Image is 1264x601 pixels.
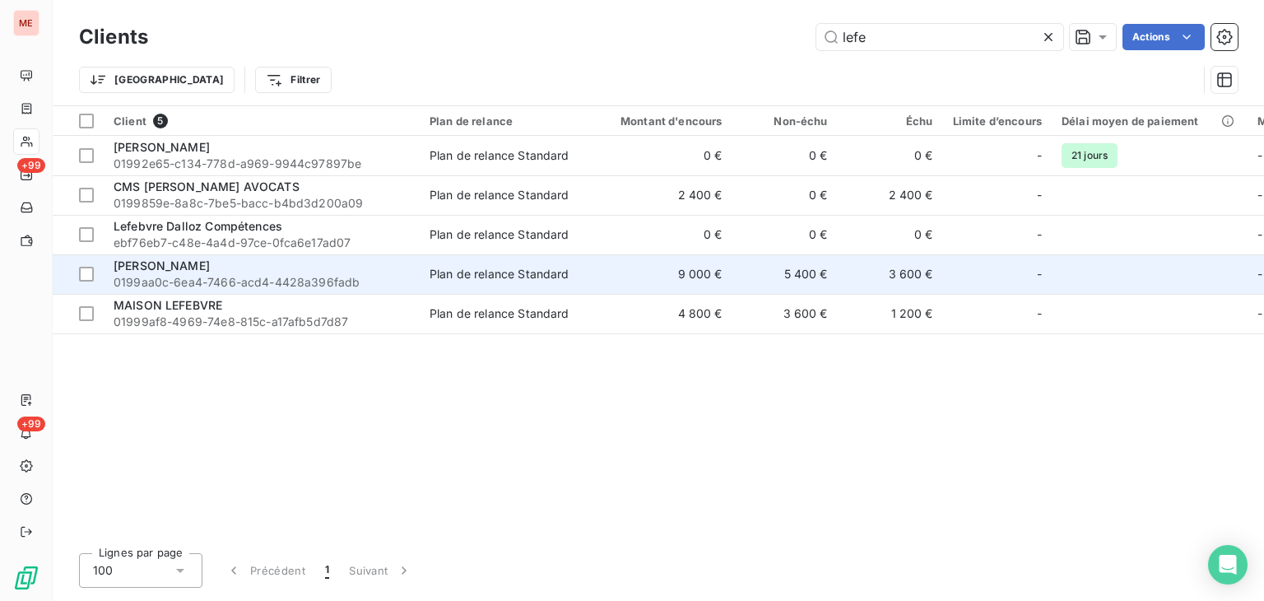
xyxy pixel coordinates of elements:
div: Délai moyen de paiement [1062,114,1238,128]
div: Plan de relance Standard [430,187,569,203]
span: - [1257,188,1262,202]
div: Montant d'encours [601,114,723,128]
td: 2 400 € [838,175,943,215]
span: Lefebvre Dalloz Compétences [114,219,282,233]
span: 01999af8-4969-74e8-815c-a17afb5d7d87 [114,314,410,330]
button: Actions [1122,24,1205,50]
td: 3 600 € [838,254,943,294]
td: 0 € [732,175,838,215]
span: - [1037,266,1042,282]
span: [PERSON_NAME] [114,259,210,273]
td: 5 400 € [732,254,838,294]
td: 0 € [591,136,732,175]
div: Plan de relance Standard [430,266,569,282]
span: - [1037,187,1042,203]
td: 0 € [838,215,943,254]
span: 01992e65-c134-778d-a969-9944c97897be [114,156,410,172]
td: 2 400 € [591,175,732,215]
span: CMS [PERSON_NAME] AVOCATS [114,179,300,193]
span: 100 [93,562,113,579]
td: 9 000 € [591,254,732,294]
span: 5 [153,114,168,128]
td: 0 € [732,136,838,175]
button: Précédent [216,553,315,588]
span: 0199aa0c-6ea4-7466-acd4-4428a396fadb [114,274,410,291]
td: 4 800 € [591,294,732,333]
span: [PERSON_NAME] [114,140,210,154]
div: Plan de relance Standard [430,147,569,164]
td: 3 600 € [732,294,838,333]
img: Logo LeanPay [13,565,39,591]
div: Plan de relance [430,114,581,128]
td: 0 € [732,215,838,254]
span: - [1257,227,1262,241]
span: - [1257,306,1262,320]
h3: Clients [79,22,148,52]
div: ME [13,10,39,36]
span: - [1257,267,1262,281]
span: 0199859e-8a8c-7be5-bacc-b4bd3d200a09 [114,195,410,212]
span: Client [114,114,146,128]
span: 1 [325,562,329,579]
div: Échu [848,114,933,128]
span: +99 [17,417,45,431]
div: Plan de relance Standard [430,226,569,243]
div: Plan de relance Standard [430,305,569,322]
button: Filtrer [255,67,331,93]
div: Non-échu [742,114,828,128]
td: 0 € [591,215,732,254]
button: Suivant [339,553,422,588]
span: - [1037,147,1042,164]
button: [GEOGRAPHIC_DATA] [79,67,235,93]
span: MAISON LEFEBVRE [114,298,222,312]
div: Open Intercom Messenger [1208,545,1248,585]
div: Limite d’encours [953,114,1042,128]
input: Rechercher [816,24,1063,50]
span: ebf76eb7-c48e-4a4d-97ce-0fca6e17ad07 [114,235,410,251]
span: 21 jours [1062,143,1118,168]
button: 1 [315,553,339,588]
span: +99 [17,158,45,173]
td: 1 200 € [838,294,943,333]
td: 0 € [838,136,943,175]
span: - [1037,226,1042,243]
span: - [1037,305,1042,322]
span: - [1257,148,1262,162]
